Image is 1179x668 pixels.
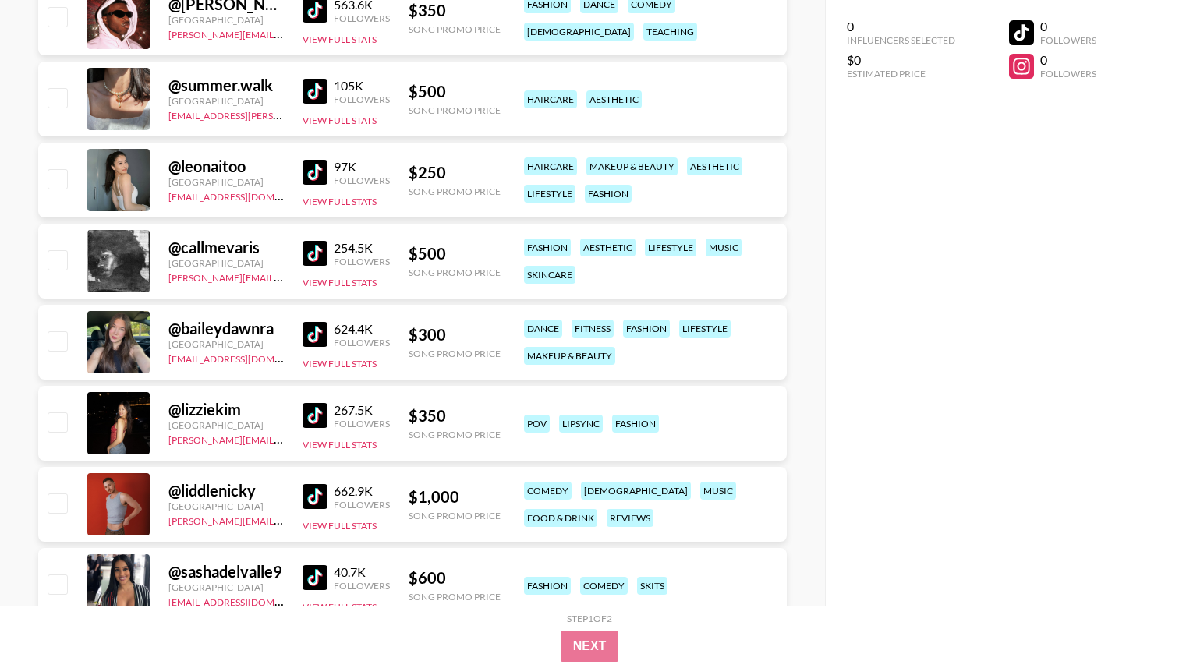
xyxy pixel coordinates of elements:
[409,487,501,507] div: $ 1,000
[645,239,696,256] div: lifestyle
[580,239,636,256] div: aesthetic
[303,601,377,613] button: View Full Stats
[303,79,327,104] img: TikTok
[847,68,955,80] div: Estimated Price
[168,26,399,41] a: [PERSON_NAME][EMAIL_ADDRESS][DOMAIN_NAME]
[679,320,731,338] div: lifestyle
[409,510,501,521] div: Song Promo Price
[168,76,284,95] div: @ summer.walk
[524,320,562,338] div: dance
[334,159,390,175] div: 97K
[168,350,325,365] a: [EMAIL_ADDRESS][DOMAIN_NAME]
[572,320,614,338] div: fitness
[1040,19,1096,34] div: 0
[334,12,390,24] div: Followers
[409,429,501,440] div: Song Promo Price
[524,23,634,41] div: [DEMOGRAPHIC_DATA]
[168,512,399,527] a: [PERSON_NAME][EMAIL_ADDRESS][DOMAIN_NAME]
[586,157,678,175] div: makeup & beauty
[524,509,597,527] div: food & drink
[334,483,390,499] div: 662.9K
[303,196,377,207] button: View Full Stats
[334,564,390,580] div: 40.7K
[168,500,284,512] div: [GEOGRAPHIC_DATA]
[303,160,327,185] img: TikTok
[334,321,390,337] div: 624.4K
[409,568,501,588] div: $ 600
[168,400,284,419] div: @ lizziekim
[334,94,390,105] div: Followers
[168,107,399,122] a: [EMAIL_ADDRESS][PERSON_NAME][DOMAIN_NAME]
[303,520,377,532] button: View Full Stats
[637,577,667,595] div: skits
[168,257,284,269] div: [GEOGRAPHIC_DATA]
[1040,68,1096,80] div: Followers
[334,499,390,511] div: Followers
[585,185,632,203] div: fashion
[334,580,390,592] div: Followers
[409,23,501,35] div: Song Promo Price
[524,347,615,365] div: makeup & beauty
[303,403,327,428] img: TikTok
[409,406,501,426] div: $ 350
[524,266,575,284] div: skincare
[303,34,377,45] button: View Full Stats
[847,34,955,46] div: Influencers Selected
[409,325,501,345] div: $ 300
[334,418,390,429] div: Followers
[607,509,653,527] div: reviews
[334,78,390,94] div: 105K
[559,415,603,433] div: lipsync
[847,52,955,68] div: $0
[303,241,327,266] img: TikTok
[612,415,659,433] div: fashion
[409,163,501,182] div: $ 250
[168,157,284,176] div: @ leonaitoo
[524,577,571,595] div: fashion
[1101,590,1160,649] iframe: Drift Widget Chat Controller
[168,481,284,500] div: @ liddlenicky
[168,338,284,350] div: [GEOGRAPHIC_DATA]
[334,337,390,348] div: Followers
[847,19,955,34] div: 0
[334,256,390,267] div: Followers
[409,186,501,197] div: Song Promo Price
[1040,52,1096,68] div: 0
[581,482,691,500] div: [DEMOGRAPHIC_DATA]
[303,484,327,509] img: TikTok
[643,23,697,41] div: teaching
[168,581,284,593] div: [GEOGRAPHIC_DATA]
[168,188,325,203] a: [EMAIL_ADDRESS][DOMAIN_NAME]
[168,593,325,608] a: [EMAIL_ADDRESS][DOMAIN_NAME]
[303,277,377,288] button: View Full Stats
[303,439,377,451] button: View Full Stats
[524,157,577,175] div: haircare
[409,244,501,263] div: $ 500
[334,402,390,418] div: 267.5K
[168,269,399,284] a: [PERSON_NAME][EMAIL_ADDRESS][DOMAIN_NAME]
[580,577,628,595] div: comedy
[303,358,377,369] button: View Full Stats
[409,104,501,116] div: Song Promo Price
[168,14,284,26] div: [GEOGRAPHIC_DATA]
[303,565,327,590] img: TikTok
[168,95,284,107] div: [GEOGRAPHIC_DATA]
[1040,34,1096,46] div: Followers
[524,239,571,256] div: fashion
[700,482,736,500] div: music
[409,348,501,359] div: Song Promo Price
[409,82,501,101] div: $ 500
[303,322,327,347] img: TikTok
[561,631,619,662] button: Next
[706,239,742,256] div: music
[524,482,572,500] div: comedy
[168,238,284,257] div: @ callmevaris
[334,175,390,186] div: Followers
[303,115,377,126] button: View Full Stats
[567,613,612,624] div: Step 1 of 2
[687,157,742,175] div: aesthetic
[409,1,501,20] div: $ 350
[168,431,399,446] a: [PERSON_NAME][EMAIL_ADDRESS][DOMAIN_NAME]
[168,419,284,431] div: [GEOGRAPHIC_DATA]
[334,240,390,256] div: 254.5K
